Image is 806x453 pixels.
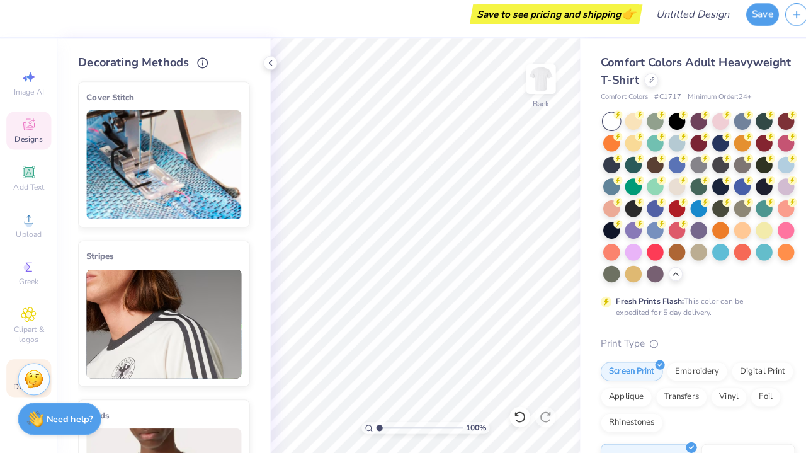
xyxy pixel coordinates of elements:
[46,414,91,426] strong: Need help?
[610,14,624,29] span: 👉
[14,93,43,103] span: Image AI
[718,364,780,382] div: Digital Print
[19,280,38,290] span: Greek
[590,389,640,408] div: Applique
[605,299,672,309] strong: Fresh Prints Flash:
[590,338,781,353] div: Print Type
[605,298,760,321] div: This color can be expedited for 5 day delivery.
[634,9,727,35] input: Untitled Design
[676,98,739,109] span: Minimum Order: 24 +
[698,389,734,408] div: Vinyl
[737,389,767,408] div: Foil
[14,140,42,150] span: Designs
[6,326,50,347] span: Clipart & logos
[590,98,637,109] span: Comfort Colors
[590,62,777,94] span: Comfort Colors Adult Heavyweight T-Shirt
[465,13,628,32] div: Save to see pricing and shipping
[85,409,237,424] div: Studs
[519,73,544,98] img: Back
[85,96,237,112] div: Cover Stitch
[85,273,237,380] img: Stripes
[85,117,237,224] img: Cover Stitch
[590,364,651,382] div: Screen Print
[733,11,765,33] button: Save
[13,383,43,393] span: Decorate
[590,414,651,433] div: Rhinestones
[523,105,540,116] div: Back
[643,98,669,109] span: # C1717
[85,253,237,268] div: Stripes
[644,389,695,408] div: Transfers
[77,61,246,78] div: Decorating Methods
[16,233,41,243] span: Upload
[655,364,715,382] div: Embroidery
[458,423,478,434] span: 100 %
[13,186,43,197] span: Add Text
